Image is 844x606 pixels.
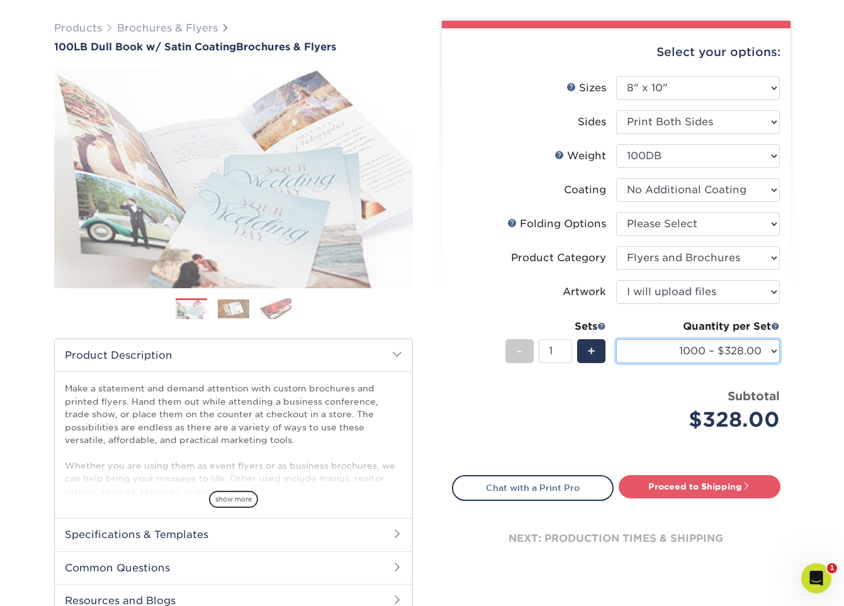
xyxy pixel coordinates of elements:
[260,298,291,320] img: Brochures & Flyers 03
[452,475,614,500] a: Chat with a Print Pro
[3,568,107,602] iframe: Google Customer Reviews
[54,41,413,53] h1: Brochures & Flyers
[65,382,402,549] p: Make a statement and demand attention with custom brochures and printed flyers. Hand them out whi...
[54,41,236,53] span: 100LB Dull Book w/ Satin Coating
[55,551,412,584] h2: Common Questions
[55,339,412,371] h2: Product Description
[619,475,780,498] a: Proceed to Shipping
[587,342,595,361] span: +
[54,41,413,53] a: 100LB Dull Book w/ Satin CoatingBrochures & Flyers
[827,563,837,573] span: 1
[505,319,606,334] div: Sets
[452,28,780,76] div: Select your options:
[554,149,606,164] div: Weight
[578,115,606,130] div: Sides
[55,518,412,551] h2: Specifications & Templates
[626,405,780,435] div: $328.00
[517,342,522,361] span: -
[54,22,102,34] a: Products
[54,54,413,302] img: 100LB Dull Book<br/>w/ Satin Coating 01
[176,299,207,321] img: Brochures & Flyers 01
[728,389,780,403] strong: Subtotal
[563,284,606,300] div: Artwork
[566,81,606,96] div: Sizes
[218,299,249,318] img: Brochures & Flyers 02
[564,182,606,198] div: Coating
[801,563,831,593] iframe: Intercom live chat
[452,501,780,576] div: next: production times & shipping
[209,491,258,508] span: show more
[507,216,606,232] div: Folding Options
[117,22,218,34] a: Brochures & Flyers
[616,319,780,334] div: Quantity per Set
[511,250,606,266] div: Product Category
